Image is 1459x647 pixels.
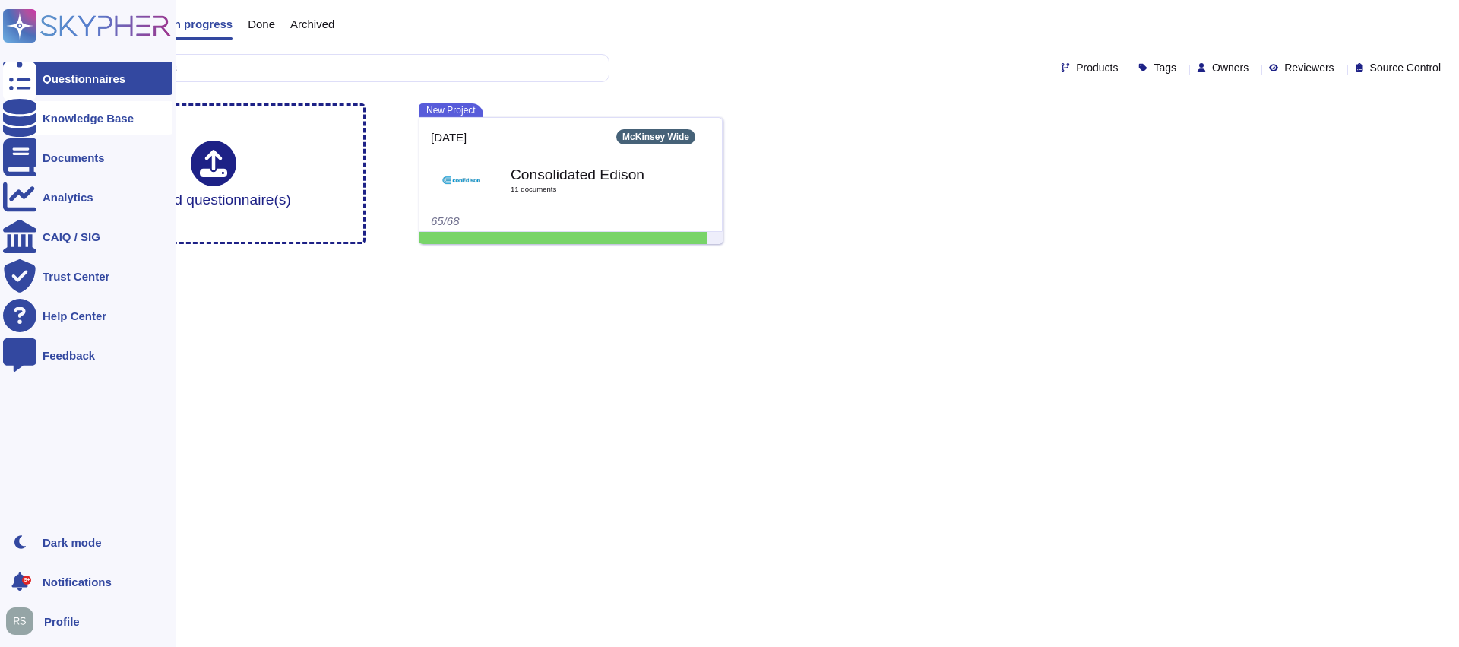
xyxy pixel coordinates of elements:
a: Questionnaires [3,62,172,95]
span: In progress [170,18,233,30]
div: Trust Center [43,271,109,282]
div: Help Center [43,310,106,322]
span: Tags [1154,62,1176,73]
a: Help Center [3,299,172,332]
a: Knowledge Base [3,101,172,135]
div: Upload questionnaire(s) [136,141,291,207]
b: Consolidated Edison [511,167,663,182]
a: Analytics [3,180,172,214]
div: CAIQ / SIG [43,231,100,243]
a: Feedback [3,338,172,372]
div: 9+ [22,576,31,585]
div: Questionnaires [43,73,125,84]
div: Analytics [43,192,93,203]
span: Source Control [1370,62,1441,73]
div: Dark mode [43,537,102,548]
span: Done [248,18,275,30]
div: Documents [43,152,105,163]
span: Profile [44,616,80,627]
span: 11 document s [511,186,663,193]
span: New Project [419,103,483,117]
div: Feedback [43,350,95,361]
button: user [3,604,44,638]
a: Documents [3,141,172,174]
a: CAIQ / SIG [3,220,172,253]
input: Search by keywords [60,55,609,81]
span: Archived [290,18,334,30]
span: 65/68 [431,214,460,227]
div: McKinsey Wide [616,129,695,144]
span: Reviewers [1284,62,1334,73]
span: [DATE] [431,132,467,143]
img: Logo [442,161,480,199]
div: Knowledge Base [43,113,134,124]
a: Trust Center [3,259,172,293]
span: Products [1076,62,1118,73]
span: Notifications [43,576,112,588]
img: user [6,607,33,635]
span: Owners [1212,62,1249,73]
